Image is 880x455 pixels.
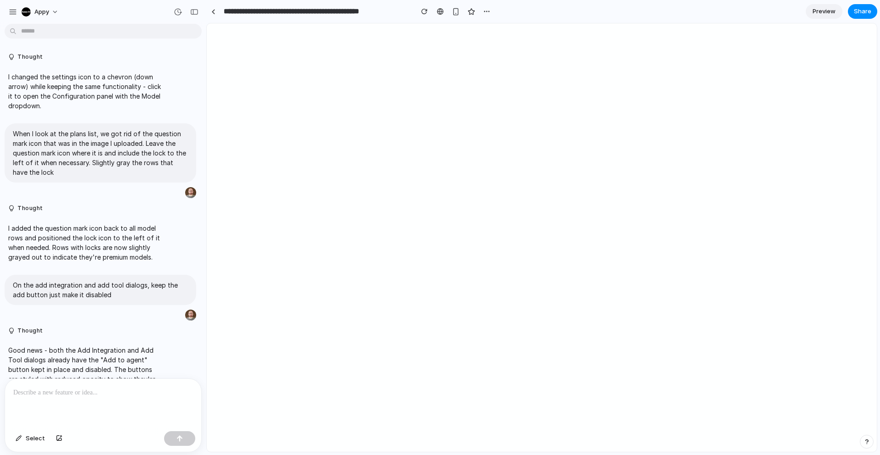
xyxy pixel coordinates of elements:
[8,223,161,262] p: I added the question mark icon back to all model rows and positioned the lock icon to the left of...
[806,4,842,19] a: Preview
[854,7,871,16] span: Share
[26,434,45,443] span: Select
[8,345,161,394] p: Good news - both the Add Integration and Add Tool dialogs already have the "Add to agent" button ...
[13,129,188,177] p: When I look at the plans list, we got rid of the question mark icon that was in the image I uploa...
[813,7,836,16] span: Preview
[18,5,63,19] button: appy
[8,72,161,111] p: I changed the settings icon to a chevron (down arrow) while keeping the same functionality - clic...
[34,7,49,17] span: appy
[13,280,188,300] p: On the add integration and add tool dialogs, keep the add button just make it disabled
[848,4,877,19] button: Share
[11,431,49,446] button: Select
